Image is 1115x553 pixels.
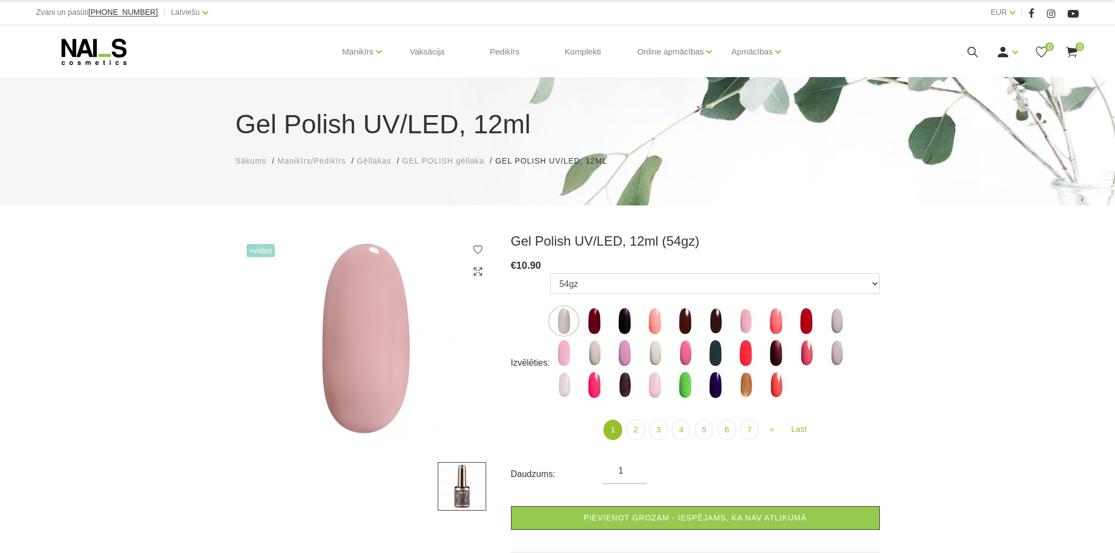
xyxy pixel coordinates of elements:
[611,307,638,335] img: ...
[401,25,453,78] a: Vaksācija
[511,465,603,483] div: Daudzums:
[701,371,729,399] label: Nav atlikumā
[550,371,578,399] label: Nav atlikumā
[511,260,516,271] span: €
[671,339,699,367] label: Nav atlikumā
[732,307,759,335] img: ...
[701,371,729,399] img: ...
[762,307,790,335] img: ...
[611,339,638,367] img: ...
[785,420,813,439] a: Last
[641,339,668,367] img: ...
[732,371,759,399] label: Nav atlikumā
[626,420,645,440] a: 2
[1045,42,1054,51] span: 0
[762,339,790,367] img: ...
[792,307,820,335] img: ...
[236,156,267,165] span: Sākums
[36,6,158,19] div: Zvani un pasūti
[694,420,713,440] a: 5
[247,244,275,257] span: +Video
[403,155,485,167] a: GEL POLISH gēllaka
[611,371,638,399] label: Nav atlikumā
[236,155,267,167] a: Sākums
[792,339,820,367] img: ...
[701,339,729,367] img: ...
[481,25,528,78] a: Pedikīrs
[511,506,880,530] a: Pievienot grozam
[511,233,880,250] h3: Gel Polish UV/LED, 12ml (54gz)
[671,339,699,367] img: ...
[164,6,166,19] span: |
[556,25,610,78] a: Komplekti
[1035,45,1048,59] a: 0
[763,420,780,439] a: Next
[732,339,759,367] img: ...
[701,307,729,335] img: ...
[495,155,618,167] li: Gel Polish UV/LED, 12ml
[580,339,608,367] img: ...
[823,307,850,335] label: Nav atlikumā
[823,307,850,335] img: ...
[1065,45,1079,59] a: 0
[89,8,158,17] a: [PHONE_NUMBER]
[278,156,346,165] span: Manikīrs/Pedikīrs
[550,307,578,335] img: ...
[236,233,494,446] img: Gel Polish UV/LED, 12ml
[823,339,850,367] img: ...
[511,354,550,372] div: Izvēlēties:
[580,339,608,367] label: Nav atlikumā
[550,371,578,399] img: ...
[278,155,346,167] a: Manikīrs/Pedikīrs
[740,420,759,440] a: 7
[580,307,608,335] img: ...
[171,6,200,19] a: Latviešu
[357,155,391,167] a: Gēllakas
[357,156,391,165] span: Gēllakas
[732,371,759,399] img: ...
[611,371,638,399] img: ...
[701,307,729,335] label: Nav atlikumā
[671,307,699,335] img: ...
[762,307,790,335] label: Nav atlikumā
[762,371,790,399] img: ...
[236,105,880,144] h1: Gel Polish UV/LED, 12ml
[672,420,690,440] a: 4
[769,424,774,433] span: »
[550,420,880,440] nav: product-offer-list
[641,371,668,399] img: ...
[792,339,820,367] label: Nav atlikumā
[637,30,704,74] a: Online apmācības
[701,339,729,367] label: Nav atlikumā
[603,420,622,440] a: 1
[342,30,374,74] a: Manikīrs
[580,371,608,399] img: ...
[641,307,668,335] img: ...
[717,420,736,440] a: 6
[732,307,759,335] label: Nav atlikumā
[550,339,578,367] img: ...
[641,339,668,367] label: Nav atlikumā
[991,6,1007,19] a: EUR
[731,30,773,74] a: Apmācības
[516,260,541,271] span: 10.90
[1075,42,1084,51] span: 0
[403,156,485,165] span: GEL POLISH gēllaka
[649,420,668,440] a: 3
[671,371,699,399] img: ...
[550,339,578,367] label: Nav atlikumā
[823,339,850,367] label: Nav atlikumā
[762,371,790,399] label: Nav atlikumā
[671,371,699,399] label: Nav atlikumā
[1021,6,1023,19] span: |
[438,462,486,511] img: ...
